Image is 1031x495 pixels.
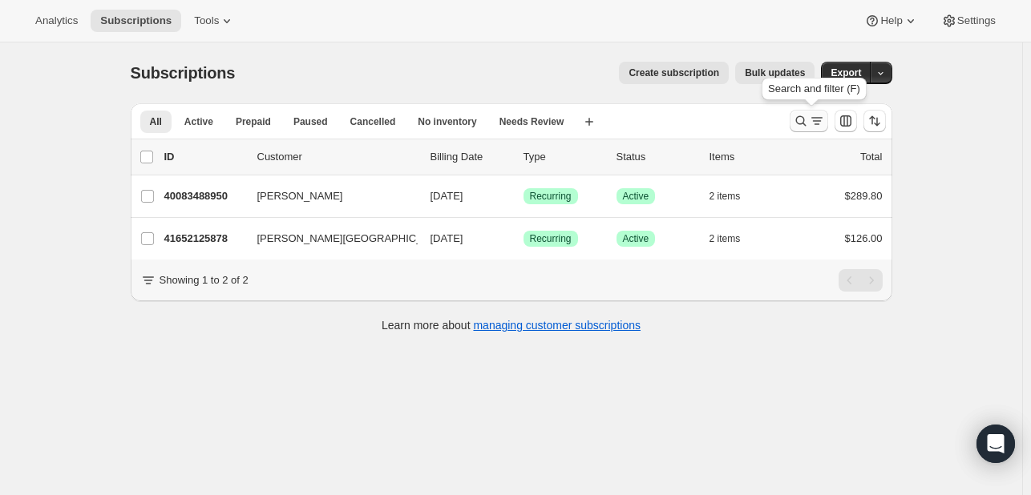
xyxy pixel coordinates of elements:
[91,10,181,32] button: Subscriptions
[499,115,564,128] span: Needs Review
[710,227,758,250] button: 2 items
[418,115,476,128] span: No inventory
[957,14,996,27] span: Settings
[350,115,396,128] span: Cancelled
[35,14,78,27] span: Analytics
[932,10,1005,32] button: Settings
[160,272,249,288] p: Showing 1 to 2 of 2
[855,10,928,32] button: Help
[530,190,572,203] span: Recurring
[530,232,572,245] span: Recurring
[710,149,790,165] div: Items
[524,149,604,165] div: Type
[623,190,649,203] span: Active
[576,111,602,133] button: Create new view
[184,10,245,32] button: Tools
[623,232,649,245] span: Active
[164,188,245,204] p: 40083488950
[431,149,511,165] p: Billing Date
[617,149,697,165] p: Status
[790,110,828,132] button: Search and filter results
[26,10,87,32] button: Analytics
[184,115,213,128] span: Active
[431,190,463,202] span: [DATE]
[880,14,902,27] span: Help
[863,110,886,132] button: Sort the results
[236,115,271,128] span: Prepaid
[164,149,883,165] div: IDCustomerBilling DateTypeStatusItemsTotal
[248,183,408,209] button: [PERSON_NAME]
[745,66,805,79] span: Bulk updates
[710,190,741,203] span: 2 items
[257,149,418,165] p: Customer
[735,62,815,84] button: Bulk updates
[431,232,463,244] span: [DATE]
[710,185,758,207] button: 2 items
[473,319,641,332] a: managing customer subscriptions
[831,66,861,79] span: Export
[257,231,451,247] span: [PERSON_NAME][GEOGRAPHIC_DATA]
[619,62,729,84] button: Create subscription
[976,425,1015,463] div: Open Intercom Messenger
[821,62,871,84] button: Export
[150,115,162,128] span: All
[164,149,245,165] p: ID
[100,14,172,27] span: Subscriptions
[131,64,236,82] span: Subscriptions
[845,190,883,202] span: $289.80
[629,66,719,79] span: Create subscription
[860,149,882,165] p: Total
[845,232,883,244] span: $126.00
[382,317,641,333] p: Learn more about
[257,188,343,204] span: [PERSON_NAME]
[164,185,883,207] div: 40083488950[PERSON_NAME][DATE]SuccessRecurringSuccessActive2 items$289.80
[248,226,408,252] button: [PERSON_NAME][GEOGRAPHIC_DATA]
[710,232,741,245] span: 2 items
[293,115,328,128] span: Paused
[194,14,219,27] span: Tools
[164,227,883,250] div: 41652125878[PERSON_NAME][GEOGRAPHIC_DATA][DATE]SuccessRecurringSuccessActive2 items$126.00
[839,269,883,292] nav: Pagination
[835,110,857,132] button: Customize table column order and visibility
[164,231,245,247] p: 41652125878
